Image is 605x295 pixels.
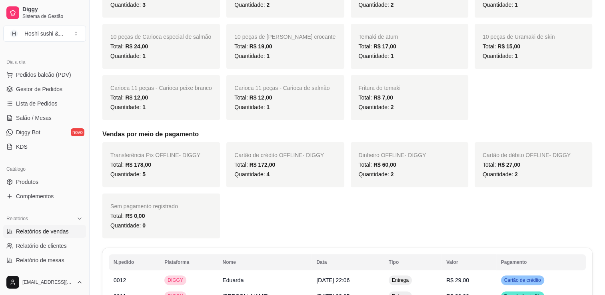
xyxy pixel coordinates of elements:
[6,215,28,222] span: Relatórios
[384,254,441,270] th: Tipo
[16,256,64,264] span: Relatório de mesas
[3,254,86,267] a: Relatório de mesas
[3,26,86,42] button: Select a team
[250,161,276,168] span: R$ 172,00
[266,2,270,8] span: 2
[218,272,311,288] td: Eduarda
[16,143,28,151] span: KDS
[125,43,148,50] span: R$ 24,00
[441,254,496,270] th: Valor
[483,171,518,177] span: Quantidade:
[359,104,394,110] span: Quantidade:
[3,140,86,153] a: KDS
[234,171,270,177] span: Quantidade:
[16,71,71,79] span: Pedidos balcão (PDV)
[110,203,178,209] span: Sem pagamento registrado
[234,43,272,50] span: Total:
[102,130,592,139] h5: Vendas por meio de pagamento
[110,2,146,8] span: Quantidade:
[142,171,146,177] span: 5
[22,6,83,13] span: Diggy
[218,254,311,270] th: Nome
[234,94,272,101] span: Total:
[3,3,86,22] a: DiggySistema de Gestão
[359,85,401,91] span: Fritura do temaki
[142,2,146,8] span: 3
[250,94,272,101] span: R$ 12,00
[142,53,146,59] span: 1
[16,100,58,108] span: Lista de Pedidos
[110,171,146,177] span: Quantidade:
[142,104,146,110] span: 1
[166,277,185,283] span: DIGGY
[359,34,398,40] span: Temaki de atum
[359,53,394,59] span: Quantidade:
[110,53,146,59] span: Quantidade:
[110,213,145,219] span: Total:
[359,171,394,177] span: Quantidade:
[3,268,86,281] a: Relatório de fidelidadenovo
[3,83,86,96] a: Gestor de Pedidos
[373,43,396,50] span: R$ 17,00
[125,94,148,101] span: R$ 12,00
[109,254,160,270] th: N.pedido
[125,161,151,168] span: R$ 178,00
[16,192,54,200] span: Complementos
[234,34,335,40] span: 10 peças de [PERSON_NAME] crocante
[3,273,86,292] button: [EMAIL_ADDRESS][DOMAIN_NAME]
[110,94,148,101] span: Total:
[16,227,69,235] span: Relatórios de vendas
[503,277,543,283] span: Cartão de crédito
[359,152,426,158] span: Dinheiro OFFLINE - DIGGY
[359,2,394,8] span: Quantidade:
[497,161,520,168] span: R$ 27,00
[391,171,394,177] span: 2
[515,171,518,177] span: 2
[110,43,148,50] span: Total:
[10,30,18,38] span: H
[234,104,270,110] span: Quantidade:
[250,43,272,50] span: R$ 19,00
[483,34,555,40] span: 10 peças de Uramaki de skin
[3,163,86,175] div: Catálogo
[22,13,83,20] span: Sistema de Gestão
[316,277,349,283] span: [DATE] 22:06
[3,97,86,110] a: Lista de Pedidos
[3,112,86,124] a: Salão / Mesas
[373,161,396,168] span: R$ 60,00
[110,152,200,158] span: Transferência Pix OFFLINE - DIGGY
[515,53,518,59] span: 1
[234,161,275,168] span: Total:
[125,213,145,219] span: R$ 0,00
[391,2,394,8] span: 2
[234,53,270,59] span: Quantidade:
[114,277,126,283] span: 0012
[142,222,146,229] span: 0
[3,68,86,81] button: Pedidos balcão (PDV)
[3,126,86,139] a: Diggy Botnovo
[234,2,270,8] span: Quantidade:
[110,161,151,168] span: Total:
[446,277,469,283] span: R$ 29,00
[390,277,410,283] span: Entrega
[483,2,518,8] span: Quantidade:
[266,53,270,59] span: 1
[483,43,520,50] span: Total:
[22,279,73,285] span: [EMAIL_ADDRESS][DOMAIN_NAME]
[3,190,86,203] a: Complementos
[3,56,86,68] div: Dia a dia
[160,254,218,270] th: Plataforma
[359,43,396,50] span: Total:
[483,53,518,59] span: Quantidade:
[515,2,518,8] span: 1
[391,53,394,59] span: 1
[359,161,396,168] span: Total:
[234,152,324,158] span: Cartão de crédito OFFLINE - DIGGY
[483,152,571,158] span: Cartão de débito OFFLINE - DIGGY
[110,104,146,110] span: Quantidade:
[110,222,146,229] span: Quantidade:
[16,242,67,250] span: Relatório de clientes
[16,114,52,122] span: Salão / Mesas
[3,225,86,238] a: Relatórios de vendas
[24,30,63,38] div: Hoshi sushi & ...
